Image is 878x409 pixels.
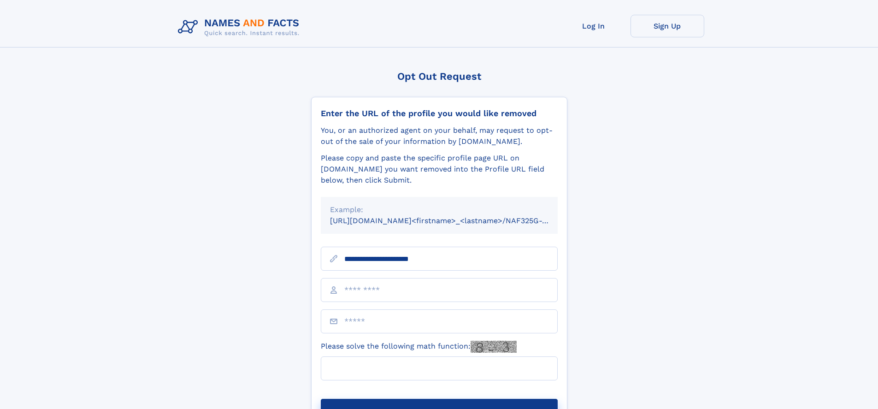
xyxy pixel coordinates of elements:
div: Example: [330,204,548,215]
div: Enter the URL of the profile you would like removed [321,108,558,119]
img: Logo Names and Facts [174,15,307,40]
div: You, or an authorized agent on your behalf, may request to opt-out of the sale of your informatio... [321,125,558,147]
small: [URL][DOMAIN_NAME]<firstname>_<lastname>/NAF325G-xxxxxxxx [330,216,575,225]
a: Log In [557,15,631,37]
a: Sign Up [631,15,704,37]
div: Please copy and paste the specific profile page URL on [DOMAIN_NAME] you want removed into the Pr... [321,153,558,186]
label: Please solve the following math function: [321,341,517,353]
div: Opt Out Request [311,71,567,82]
